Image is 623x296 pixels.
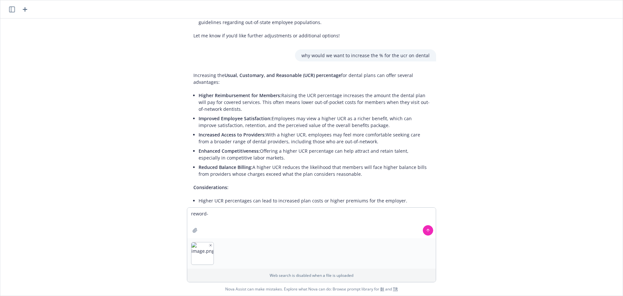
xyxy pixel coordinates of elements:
[380,286,384,292] a: BI
[191,242,214,264] img: image.png
[199,196,430,205] li: Higher UCR percentages can lead to increased plan costs or higher premiums for the employer.
[199,148,260,154] span: Enhanced Competitiveness:
[199,114,430,130] li: Employees may view a higher UCR as a richer benefit, which can improve satisfaction, retention, a...
[199,11,430,27] li: Consider Blue Shield if their rates are more competitive. Blue Shield underwriting has recently r...
[193,72,430,85] p: Increasing the for dental plans can offer several advantages:
[193,184,228,190] span: Considerations:
[301,52,430,59] p: why would we want to increase the % for the ucr on dental
[393,286,398,292] a: TR
[199,91,430,114] li: Raising the UCR percentage increases the amount the dental plan will pay for covered services. Th...
[199,146,430,162] li: Offering a higher UCR percentage can help attract and retain talent, especially in competitive la...
[199,115,272,122] span: Improved Employee Satisfaction:
[199,162,430,179] li: A higher UCR reduces the likelihood that members will face higher balance bills from providers wh...
[199,92,281,98] span: Higher Reimbursement for Members:
[187,208,436,238] textarea: reword-
[199,132,266,138] span: Increased Access to Providers:
[191,273,432,278] p: Web search is disabled when a file is uploaded
[3,282,620,296] span: Nova Assist can make mistakes. Explore what Nova can do: Browse prompt library for and
[225,72,341,78] span: Usual, Customary, and Reasonable (UCR) percentage
[193,32,430,39] p: Let me know if you’d like further adjustments or additional options!
[199,164,252,170] span: Reduced Balance Billing:
[199,130,430,146] li: With a higher UCR, employees may feel more comfortable seeking care from a broader range of denta...
[199,205,430,222] li: For general informational purposes only. For legal or compliance questions, please confirm with t...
